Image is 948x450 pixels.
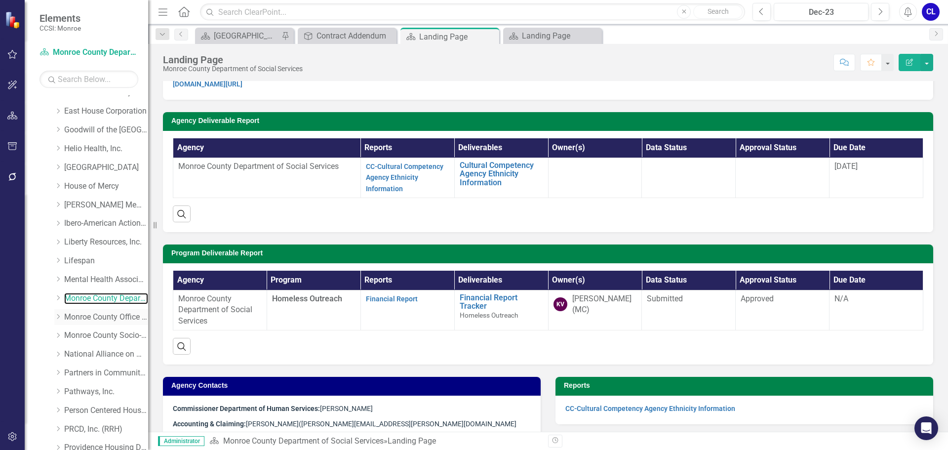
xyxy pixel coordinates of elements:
input: Search Below... [39,71,138,88]
h3: Agency Contacts [171,382,536,389]
a: Pathways, Inc. [64,386,148,398]
td: Double-Click to Edit [173,158,361,198]
td: Double-Click to Edit [360,158,454,198]
a: [GEOGRAPHIC_DATA] [197,30,279,42]
a: Ibero-American Action League, Inc. [64,218,148,229]
span: [DATE] [834,162,858,171]
button: Search [693,5,743,19]
button: CL [922,3,940,21]
td: Double-Click to Edit [548,158,642,198]
a: Person Centered Housing Options, Inc. [64,405,148,416]
span: [PERSON_NAME] [320,405,373,412]
span: Elements [39,12,81,24]
a: [PERSON_NAME] Memorial Institute, Inc. [64,200,148,211]
strong: Commissioner Department of Human Services: [173,405,320,412]
a: House of Mercy [64,181,148,192]
div: Landing Page [163,54,303,65]
div: [PERSON_NAME] (MC) [572,293,637,316]
a: [DOMAIN_NAME][URL] [173,80,242,88]
a: Goodwill of the [GEOGRAPHIC_DATA] [64,124,148,136]
a: Cultural Competency Agency Ethnicity Information [460,161,543,187]
strong: ) [207,431,210,439]
td: Double-Click to Edit [360,290,454,330]
span: Approved [741,294,774,303]
span: Administrator [158,436,204,446]
a: CC-Cultural Competency Agency Ethnicity Information [565,405,735,412]
span: [PERSON_NAME]([PERSON_NAME][EMAIL_ADDRESS][PERSON_NAME][DOMAIN_NAME][US_STATE] [173,420,516,439]
a: Monroe County Socio-Legal Center [64,330,148,341]
div: KV [553,297,567,311]
td: Double-Click to Edit [829,158,923,198]
div: Landing Page [419,31,497,43]
div: » [209,436,541,447]
a: Monroe County Department of Social Services [39,47,138,58]
td: Double-Click to Edit [642,158,736,198]
a: Liberty Resources, Inc. [64,237,148,248]
td: Double-Click to Edit [548,290,642,330]
button: Dec-23 [774,3,869,21]
a: Financial Report [366,295,418,303]
td: Double-Click to Edit Right Click for Context Menu [454,158,548,198]
td: Double-Click to Edit [829,290,923,330]
a: PRCD, Inc. (RRH) [64,424,148,435]
p: Monroe County Department of Social Services [178,293,262,327]
a: Contract Addendum [300,30,394,42]
a: Partners in Community Development [64,368,148,379]
a: Monroe County Department of Social Services [64,293,148,304]
td: Double-Click to Edit [642,290,736,330]
div: Landing Page [522,30,599,42]
a: CC-Cultural Competency Agency Ethnicity Information [366,163,443,193]
a: National Alliance on Mental Illness [64,349,148,360]
a: Monroe County Office of Mental Health [64,312,148,323]
h3: Reports [564,382,928,389]
td: Double-Click to Edit Right Click for Context Menu [454,290,548,330]
td: Double-Click to Edit [736,158,829,198]
div: Contract Addendum [316,30,394,42]
input: Search ClearPoint... [200,3,745,21]
div: [GEOGRAPHIC_DATA] [214,30,279,42]
img: ClearPoint Strategy [5,11,22,29]
div: Landing Page [388,436,436,446]
a: [GEOGRAPHIC_DATA] [64,162,148,173]
div: N/A [834,293,918,305]
h3: Program Deliverable Report [171,249,928,257]
h3: Agency Deliverable Report [171,117,928,124]
span: Homeless Outreach [272,294,342,303]
a: Lifespan [64,255,148,267]
span: Search [708,7,729,15]
a: Mental Health Association [64,274,148,286]
span: Submitted [647,294,683,303]
a: Helio Health, Inc. [64,143,148,155]
div: Monroe County Department of Social Services [163,65,303,73]
td: Double-Click to Edit [173,290,267,330]
strong: Accounting & Claiming: [173,420,246,428]
p: Monroe County Department of Social Services [178,161,355,172]
div: Open Intercom Messenger [914,416,938,440]
td: Double-Click to Edit [736,290,829,330]
a: Landing Page [506,30,599,42]
small: CCSI: Monroe [39,24,81,32]
a: Monroe County Department of Social Services [223,436,384,446]
div: Dec-23 [777,6,865,18]
span: Homeless Outreach [460,311,518,319]
a: Financial Report Tracker [460,293,543,311]
a: East House Corporation [64,106,148,117]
